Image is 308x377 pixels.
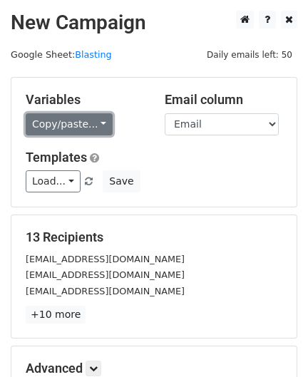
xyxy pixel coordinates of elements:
[26,286,185,296] small: [EMAIL_ADDRESS][DOMAIN_NAME]
[26,170,81,192] a: Load...
[11,11,297,35] h2: New Campaign
[237,309,308,377] iframe: Chat Widget
[26,254,185,264] small: [EMAIL_ADDRESS][DOMAIN_NAME]
[26,150,87,165] a: Templates
[26,306,86,324] a: +10 more
[165,92,282,108] h5: Email column
[26,92,143,108] h5: Variables
[26,269,185,280] small: [EMAIL_ADDRESS][DOMAIN_NAME]
[26,229,282,245] h5: 13 Recipients
[202,49,297,60] a: Daily emails left: 50
[202,47,297,63] span: Daily emails left: 50
[103,170,140,192] button: Save
[75,49,111,60] a: Blasting
[26,361,282,376] h5: Advanced
[26,113,113,135] a: Copy/paste...
[11,49,112,60] small: Google Sheet:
